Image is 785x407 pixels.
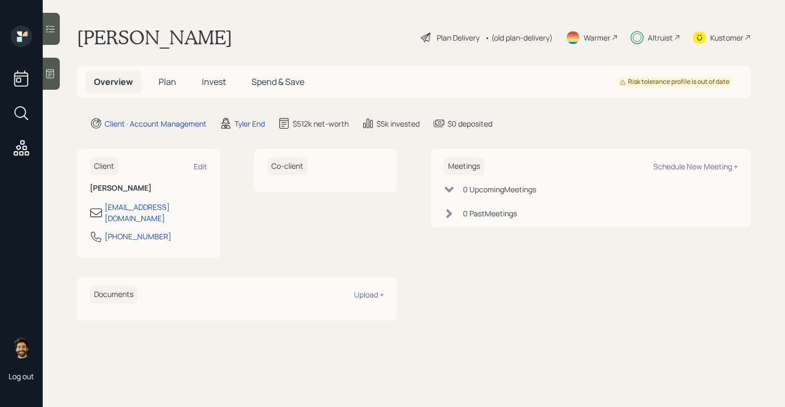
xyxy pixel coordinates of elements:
div: • (old plan-delivery) [485,32,553,43]
div: $512k net-worth [293,118,349,129]
span: Invest [202,76,226,88]
div: 0 Upcoming Meeting s [463,184,536,195]
span: Plan [159,76,176,88]
div: Schedule New Meeting + [653,161,738,171]
div: [PHONE_NUMBER] [105,231,171,242]
h6: [PERSON_NAME] [90,184,207,193]
h6: Documents [90,286,138,303]
span: Overview [94,76,133,88]
div: Kustomer [710,32,743,43]
div: Tyler End [234,118,265,129]
div: Client · Account Management [105,118,207,129]
div: $0 deposited [448,118,492,129]
div: Warmer [584,32,610,43]
div: 0 Past Meeting s [463,208,517,219]
div: Risk tolerance profile is out of date [619,77,729,87]
div: Altruist [648,32,673,43]
img: eric-schwartz-headshot.png [11,337,32,358]
div: Log out [9,371,34,381]
h6: Co-client [267,158,308,175]
h6: Client [90,158,119,175]
div: [EMAIL_ADDRESS][DOMAIN_NAME] [105,201,207,224]
span: Spend & Save [252,76,304,88]
div: Plan Delivery [437,32,480,43]
h1: [PERSON_NAME] [77,26,232,49]
h6: Meetings [444,158,484,175]
div: Upload + [354,289,384,300]
div: Edit [194,161,207,171]
div: $5k invested [376,118,420,129]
